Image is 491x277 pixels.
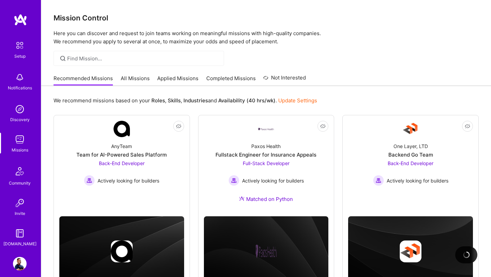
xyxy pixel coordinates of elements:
div: Discovery [10,116,30,123]
span: Actively looking for builders [242,177,304,184]
h3: Mission Control [54,14,479,22]
a: Company LogoPaxos HealthFullstack Engineer for Insurance AppealsFull-Stack Developer Actively loo... [204,121,329,211]
img: Community [12,163,28,179]
img: Invite [13,196,27,210]
div: Matched on Python [239,195,293,203]
a: Not Interested [263,74,306,86]
img: teamwork [13,133,27,146]
b: Roles [151,97,165,104]
span: Actively looking for builders [98,177,159,184]
div: Notifications [8,84,32,91]
i: icon EyeClosed [176,123,181,129]
img: Ateam Purple Icon [239,196,244,201]
div: Invite [15,210,25,217]
b: Industries [183,97,208,104]
i: icon EyeClosed [320,123,326,129]
a: All Missions [121,75,150,86]
div: AnyTeam [111,143,132,150]
img: Actively looking for builders [228,175,239,186]
img: Company logo [255,240,277,262]
div: [DOMAIN_NAME] [3,240,36,247]
span: Back-End Developer [388,160,433,166]
span: Full-Stack Developer [243,160,289,166]
img: Actively looking for builders [84,175,95,186]
div: Missions [12,146,28,154]
a: Applied Missions [157,75,198,86]
p: Here you can discover and request to join teams working on meaningful missions with high-quality ... [54,29,479,46]
div: Setup [14,53,26,60]
img: User Avatar [13,257,27,271]
img: Company Logo [402,121,419,137]
img: Company Logo [114,121,130,137]
a: Completed Missions [206,75,256,86]
a: User Avatar [11,257,28,271]
b: Skills [168,97,181,104]
div: Community [9,179,31,187]
img: Company Logo [258,127,274,131]
a: Update Settings [278,97,317,104]
span: Actively looking for builders [387,177,448,184]
div: Paxos Health [251,143,281,150]
img: discovery [13,102,27,116]
div: Fullstack Engineer for Insurance Appeals [215,151,316,158]
b: Availability (40 hrs/wk) [218,97,276,104]
img: logo [14,14,27,26]
i: icon SearchGrey [59,55,67,62]
img: bell [13,71,27,84]
img: guide book [13,227,27,240]
img: loading [461,250,471,260]
img: Actively looking for builders [373,175,384,186]
div: Backend Go Team [388,151,433,158]
img: setup [13,38,27,53]
i: icon EyeClosed [465,123,470,129]
img: Company logo [400,240,421,262]
div: Team for AI-Powered Sales Platform [76,151,167,158]
img: Company logo [111,240,133,262]
div: One Layer, LTD [393,143,428,150]
span: Back-End Developer [99,160,145,166]
a: Company LogoOne Layer, LTDBackend Go TeamBack-End Developer Actively looking for buildersActively... [348,121,473,201]
input: Find Mission... [67,55,219,62]
a: Company LogoAnyTeamTeam for AI-Powered Sales PlatformBack-End Developer Actively looking for buil... [59,121,184,201]
p: We recommend missions based on your , , and . [54,97,317,104]
a: Recommended Missions [54,75,113,86]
